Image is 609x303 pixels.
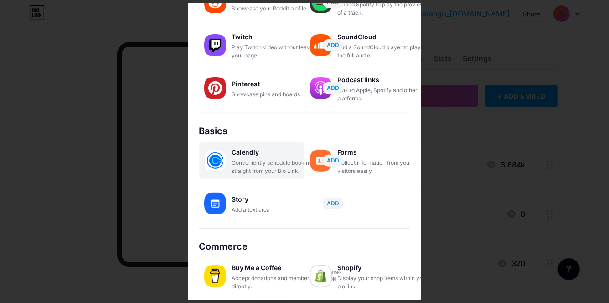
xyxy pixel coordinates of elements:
div: Collect information from your visitors easily [337,159,428,175]
div: Add a SoundCloud player to play the full audio. [337,43,428,60]
div: SoundCloud [337,31,428,43]
div: Link to Apple, Spotify and other platforms. [337,86,428,103]
span: ADD [327,199,340,207]
div: Shopify [337,261,428,274]
div: Calendly [232,146,323,159]
img: pinterest [204,77,226,99]
img: twitch [204,34,226,56]
img: buymeacoffee [204,265,226,287]
button: ADD [323,82,344,94]
div: Play Twitch video without leaving your page. [232,43,323,60]
div: Forms [337,146,428,159]
button: ADD [323,155,344,167]
div: Twitch [232,31,323,43]
img: podcastlinks [310,77,332,99]
img: soundcloud [310,34,332,56]
div: Display your shop items within your bio link. [337,274,428,291]
div: Showcase your Reddit profile [232,5,323,13]
div: Buy Me a Coffee [232,261,323,274]
span: ADD [327,157,340,164]
div: Add a text area [232,206,323,214]
span: ADD [327,41,340,49]
div: Basics [199,124,410,138]
img: forms [310,150,332,172]
button: ADD [323,198,344,209]
div: Podcast links [337,73,428,86]
div: Accept donations and memberships directly. [232,274,323,291]
div: Commerce [199,240,410,253]
span: ADD [327,84,340,92]
button: ADD [323,39,344,51]
div: Story [232,193,323,206]
img: shopify [310,265,332,287]
div: Conveniently schedule bookings straight from your Bio Link. [232,159,323,175]
div: Pinterest [232,78,323,90]
img: story [204,193,226,214]
div: Embed Spotify to play the preview of a track. [337,0,428,17]
img: calendly [204,150,226,172]
div: Showcase pins and boards [232,90,323,99]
